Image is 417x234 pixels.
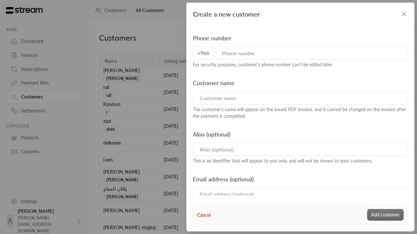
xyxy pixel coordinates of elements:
label: Phone number [193,33,231,43]
input: Email address (optional) [193,188,408,201]
input: Phone number [215,46,408,59]
label: Alias (optional) [193,130,230,139]
div: This is an identifier that will appear to you only, and will not be shown to your customers. [193,158,408,164]
span: +966 [193,46,214,59]
label: Email address (optional) [193,175,254,184]
button: Cancel [197,212,210,218]
span: Create a new customer [193,9,260,19]
input: Alias (optional) [193,143,408,156]
div: The customer's name will appear on the issued PDF invoice, and it cannot be changed on the invoic... [193,106,408,119]
input: Customer name [193,91,408,104]
div: For security purposes, customer's phone number can't be edited later. [193,61,408,68]
label: Customer name [193,78,235,87]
